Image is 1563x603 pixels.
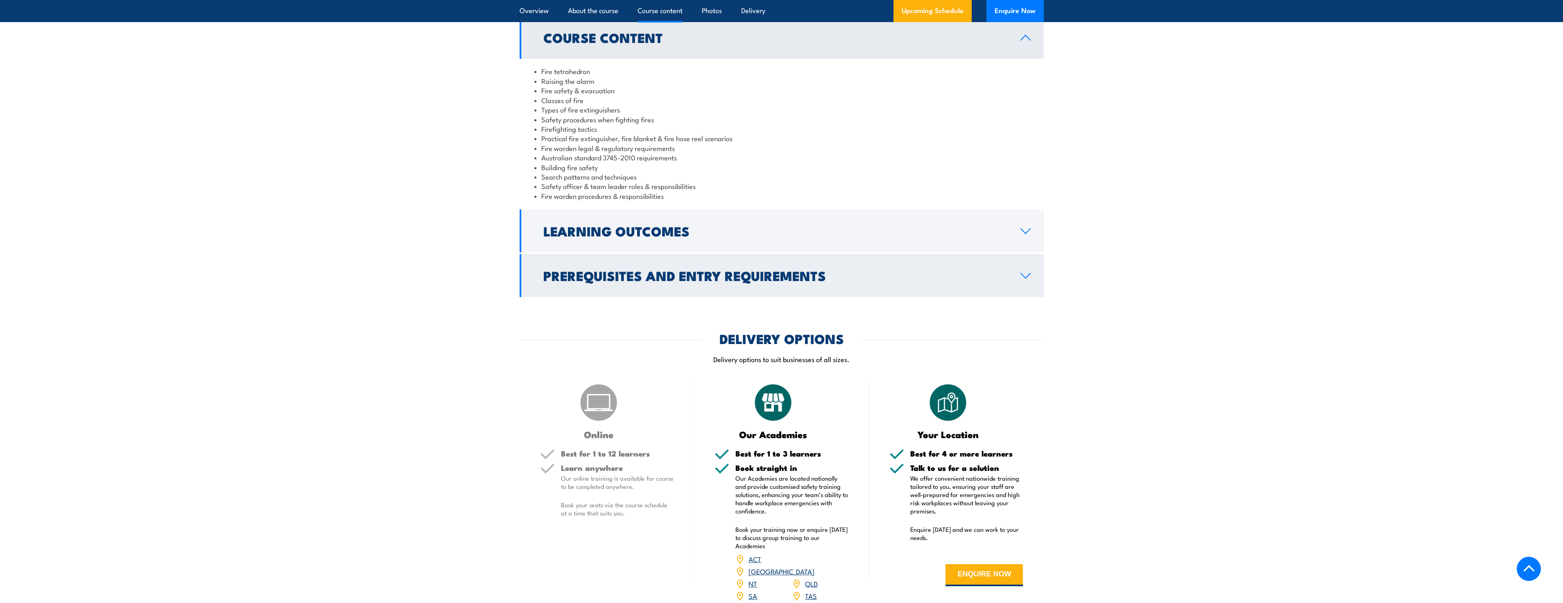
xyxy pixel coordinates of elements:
h3: Your Location [889,430,1007,439]
h3: Our Academies [715,430,832,439]
li: Raising the alarm [534,76,1029,85]
li: Fire warden legal & regulatory requirements [534,143,1029,153]
li: Fire tetrahedron [534,66,1029,76]
p: We offer convenient nationwide training tailored to you, ensuring your staff are well-prepared fo... [910,474,1023,515]
p: Book your training now or enquire [DATE] to discuss group training to our Academies [735,525,848,550]
p: Our online training is available for course to be completed anywhere. [561,474,674,491]
li: Fire warden procedures & responsibilities [534,191,1029,200]
a: Prerequisites and Entry Requirements [520,254,1044,297]
h2: Prerequisites and Entry Requirements [543,270,1007,281]
li: Safety officer & team leader roles & responsibilities [534,181,1029,191]
li: Classes of fire [534,95,1029,105]
li: Firefighting tactics [534,124,1029,133]
h5: Best for 1 to 3 learners [735,450,848,457]
h5: Best for 4 or more learners [910,450,1023,457]
li: Fire safety & evacuation [534,85,1029,95]
p: Delivery options to suit businesses of all sizes. [520,354,1044,364]
a: ACT [749,554,761,564]
h5: Book straight in [735,464,848,472]
h2: Learning Outcomes [543,225,1007,236]
h2: DELIVERY OPTIONS [719,333,844,344]
a: SA [749,591,757,601]
h5: Best for 1 to 12 learners [561,450,674,457]
h5: Talk to us for a solution [910,464,1023,472]
h5: Learn anywhere [561,464,674,472]
h2: Course Content [543,32,1007,43]
a: Learning Outcomes [520,209,1044,252]
p: Book your seats via the course schedule at a time that suits you. [561,501,674,517]
a: NT [749,578,757,588]
p: Our Academies are located nationally and provide customised safety training solutions, enhancing ... [735,474,848,515]
a: QLD [805,578,818,588]
a: Course Content [520,16,1044,59]
li: Building fire safety [534,162,1029,172]
a: TAS [805,591,817,601]
li: Types of fire extinguishers [534,105,1029,114]
button: ENQUIRE NOW [945,564,1023,586]
a: [GEOGRAPHIC_DATA] [749,566,814,576]
li: Practical fire extinguisher, fire blanket & fire hose reel scenarios [534,133,1029,143]
h3: Online [540,430,658,439]
p: Enquire [DATE] and we can work to your needs. [910,525,1023,542]
li: Australian standard 3745-2010 requirements [534,153,1029,162]
li: Search patterns and techniques [534,172,1029,181]
li: Safety procedures when fighting fires [534,115,1029,124]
